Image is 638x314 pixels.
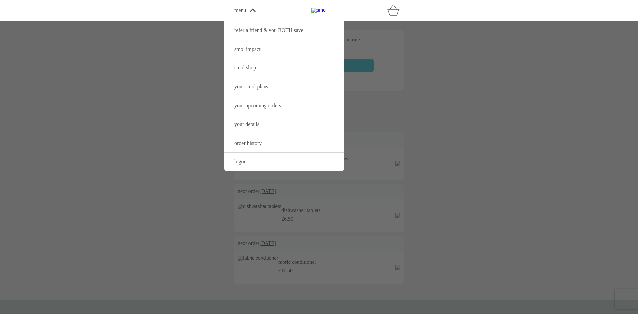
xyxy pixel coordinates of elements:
span: your smol plans [234,84,268,89]
span: menu [234,6,246,15]
span: your upcoming orders [234,103,281,108]
a: order history [224,134,344,153]
a: your details [224,115,344,134]
span: refer a friend & you BOTH save [234,27,303,33]
a: refer a friend & you BOTH save [224,21,344,40]
a: logout [224,153,344,171]
span: smol shop [234,65,256,70]
a: your smol plans [224,77,344,96]
a: smol impact [224,40,344,58]
span: your details [234,121,259,127]
a: smol shop [224,58,344,77]
div: basket [387,4,404,17]
span: smol impact [234,46,261,52]
img: smol [311,8,327,13]
span: logout [234,159,248,164]
span: order history [234,140,262,146]
a: your upcoming orders [224,96,344,115]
